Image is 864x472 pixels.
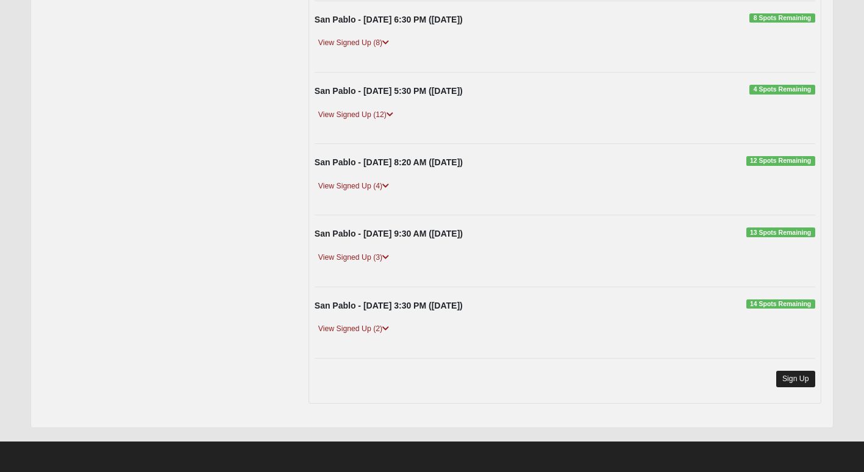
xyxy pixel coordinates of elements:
[315,15,463,24] strong: San Pablo - [DATE] 6:30 PM ([DATE])
[746,156,815,166] span: 12 Spots Remaining
[315,109,397,121] a: View Signed Up (12)
[315,157,463,167] strong: San Pablo - [DATE] 8:20 AM ([DATE])
[315,180,393,193] a: View Signed Up (4)
[749,13,815,23] span: 8 Spots Remaining
[746,227,815,237] span: 13 Spots Remaining
[315,301,463,310] strong: San Pablo - [DATE] 3:30 PM ([DATE])
[315,86,463,96] strong: San Pablo - [DATE] 5:30 PM ([DATE])
[749,85,815,95] span: 4 Spots Remaining
[315,323,393,335] a: View Signed Up (2)
[776,371,815,387] a: Sign Up
[315,251,393,264] a: View Signed Up (3)
[315,229,463,238] strong: San Pablo - [DATE] 9:30 AM ([DATE])
[746,299,815,309] span: 14 Spots Remaining
[315,37,393,49] a: View Signed Up (8)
